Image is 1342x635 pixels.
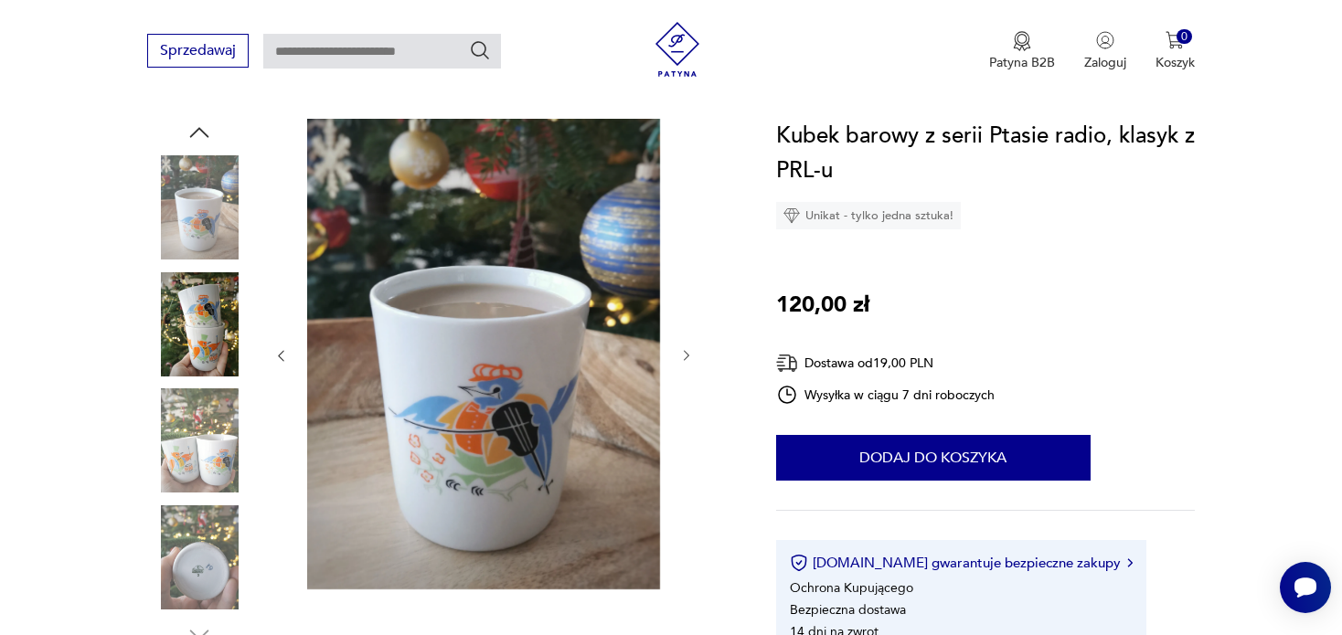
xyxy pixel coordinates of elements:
[147,34,249,68] button: Sprzedawaj
[989,31,1055,71] a: Ikona medaluPatyna B2B
[147,46,249,58] a: Sprzedawaj
[147,388,251,492] img: Zdjęcie produktu Kubek barowy z serii Ptasie radio, klasyk z PRL-u
[776,435,1091,481] button: Dodaj do koszyka
[1127,558,1133,567] img: Ikona strzałki w prawo
[1084,31,1126,71] button: Zaloguj
[469,39,491,61] button: Szukaj
[790,579,913,597] li: Ochrona Kupującego
[1177,29,1192,45] div: 0
[147,272,251,376] img: Zdjęcie produktu Kubek barowy z serii Ptasie radio, klasyk z PRL-u
[650,22,705,77] img: Patyna - sklep z meblami i dekoracjami vintage
[1013,31,1031,51] img: Ikona medalu
[776,119,1195,188] h1: Kubek barowy z serii Ptasie radio, klasyk z PRL-u
[147,155,251,259] img: Zdjęcie produktu Kubek barowy z serii Ptasie radio, klasyk z PRL-u
[307,119,660,589] img: Zdjęcie produktu Kubek barowy z serii Ptasie radio, klasyk z PRL-u
[776,384,996,406] div: Wysyłka w ciągu 7 dni roboczych
[1166,31,1184,49] img: Ikona koszyka
[776,202,961,229] div: Unikat - tylko jedna sztuka!
[989,31,1055,71] button: Patyna B2B
[790,554,808,572] img: Ikona certyfikatu
[776,352,798,375] img: Ikona dostawy
[776,288,869,323] p: 120,00 zł
[776,352,996,375] div: Dostawa od 19,00 PLN
[147,505,251,609] img: Zdjęcie produktu Kubek barowy z serii Ptasie radio, klasyk z PRL-u
[790,554,1133,572] button: [DOMAIN_NAME] gwarantuje bezpieczne zakupy
[989,54,1055,71] p: Patyna B2B
[1280,562,1331,613] iframe: Smartsupp widget button
[1156,31,1195,71] button: 0Koszyk
[783,207,800,224] img: Ikona diamentu
[1084,54,1126,71] p: Zaloguj
[790,601,906,619] li: Bezpieczna dostawa
[1096,31,1114,49] img: Ikonka użytkownika
[1156,54,1195,71] p: Koszyk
